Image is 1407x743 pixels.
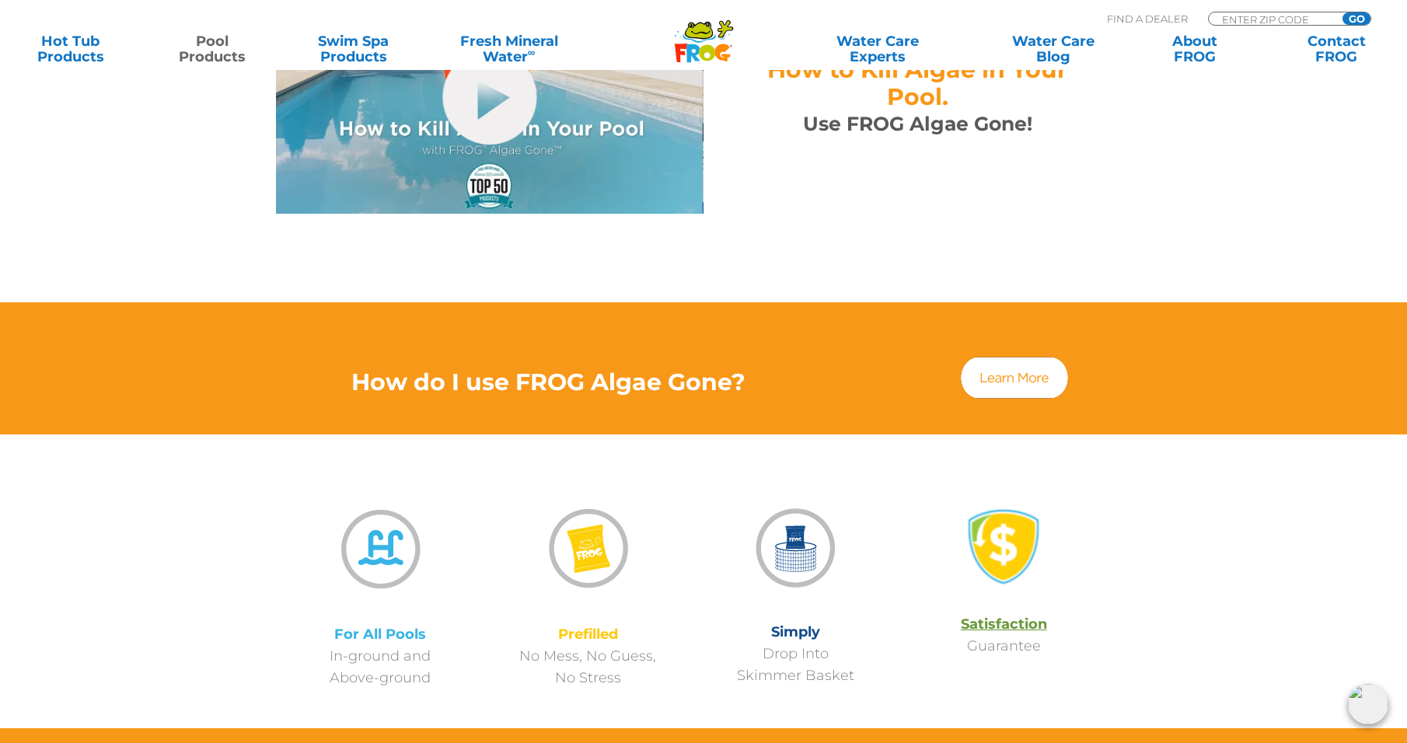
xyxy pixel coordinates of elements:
img: money-back1-Satisfaction Guarantee Icon [961,505,1046,588]
a: Water CareBlog [998,33,1108,65]
input: Zip Code Form [1220,12,1325,26]
a: AboutFROG [1140,33,1250,65]
h2: How do I use FROG Algae Gone? [276,368,820,396]
a: Water CareExperts [788,33,967,65]
img: Orange Learn More [958,354,1070,401]
h3: Use FROG Algae Gone! [742,110,1092,138]
p: Drop Into Skimmer Basket [692,621,900,686]
img: For All Pools_NoCopy [330,499,430,598]
img: openIcon [1348,684,1388,724]
p: No Mess, No Guess, No Stress [484,623,693,689]
p: Find A Dealer [1107,12,1188,26]
a: Satisfaction [961,616,1047,633]
a: Fresh MineralWater∞ [440,33,578,65]
img: Simply_NoCopy [747,501,844,596]
a: Hot TubProducts [16,33,126,65]
strong: Prefilled [558,626,618,643]
a: PoolProducts [157,33,267,65]
strong: Simply [771,623,820,640]
strong: For All Pools [334,626,426,643]
p: Guarantee [900,613,1108,657]
input: GO [1342,12,1370,25]
a: ContactFROG [1281,33,1391,65]
span: How to Kill Algae in Your Pool. [767,55,1067,111]
a: Swim SpaProducts [299,33,409,65]
img: Prefilled_NoCopy [536,498,639,598]
sup: ∞ [528,46,536,58]
p: In-ground and Above-ground [276,623,484,689]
